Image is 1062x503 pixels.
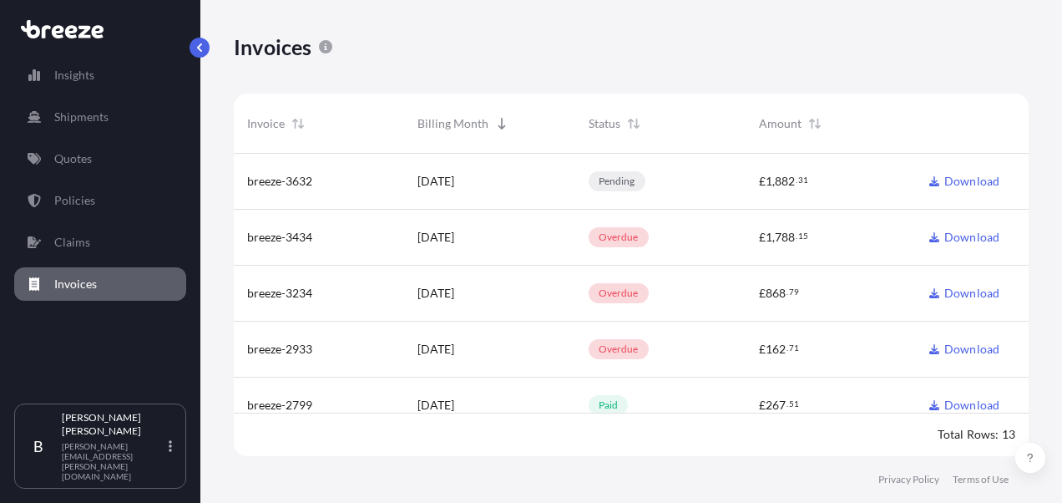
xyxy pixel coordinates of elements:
[789,289,799,295] span: 79
[54,234,90,251] p: Claims
[417,397,454,414] span: [DATE]
[14,267,186,301] a: Invoices
[766,175,772,187] span: 1
[417,115,488,132] span: Billing Month
[938,426,1015,443] div: Total Rows: 13
[54,109,109,125] p: Shipments
[599,231,639,244] p: overdue
[796,233,797,239] span: .
[796,177,797,183] span: .
[929,285,999,302] a: Download
[929,173,999,190] a: Download
[417,173,454,190] span: [DATE]
[775,175,795,187] span: 882
[14,142,186,175] a: Quotes
[929,229,999,246] a: Download
[766,231,772,243] span: 1
[54,276,97,292] p: Invoices
[54,67,94,84] p: Insights
[624,114,644,134] button: Sort
[62,411,165,438] p: [PERSON_NAME] [PERSON_NAME]
[759,231,766,243] span: £
[62,441,165,481] p: [PERSON_NAME][EMAIL_ADDRESS][PERSON_NAME][DOMAIN_NAME]
[599,287,639,300] p: overdue
[772,231,775,243] span: ,
[759,343,766,355] span: £
[805,114,825,134] button: Sort
[786,345,788,351] span: .
[247,397,312,414] span: breeze-2799
[759,287,766,299] span: £
[789,401,799,407] span: 51
[766,287,786,299] span: 868
[589,115,620,132] span: Status
[234,33,312,60] p: Invoices
[14,58,186,92] a: Insights
[247,229,312,246] span: breeze-3434
[599,399,619,412] p: paid
[916,94,1016,154] div: Actions
[775,231,795,243] span: 788
[247,341,312,358] span: breeze-2933
[14,184,186,217] a: Policies
[288,114,308,134] button: Sort
[766,399,786,411] span: 267
[772,175,775,187] span: ,
[247,115,285,132] span: Invoice
[953,473,1009,486] a: Terms of Use
[798,177,808,183] span: 31
[798,233,808,239] span: 15
[599,175,635,188] p: pending
[786,289,788,295] span: .
[14,226,186,259] a: Claims
[759,115,802,132] span: Amount
[929,341,999,358] a: Download
[247,173,312,190] span: breeze-3632
[33,438,43,455] span: B
[417,229,454,246] span: [DATE]
[417,285,454,302] span: [DATE]
[789,345,799,351] span: 71
[929,397,999,414] a: Download
[492,114,512,134] button: Sort
[14,100,186,134] a: Shipments
[247,285,312,302] span: breeze-3234
[54,192,95,209] p: Policies
[766,343,786,355] span: 162
[599,343,639,356] p: overdue
[759,399,766,411] span: £
[786,401,788,407] span: .
[759,175,766,187] span: £
[417,341,454,358] span: [DATE]
[54,150,92,167] p: Quotes
[878,473,939,486] a: Privacy Policy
